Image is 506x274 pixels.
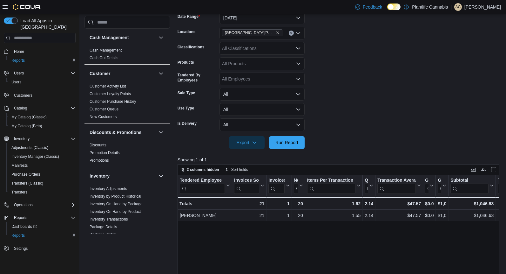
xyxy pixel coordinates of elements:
[1,244,78,253] button: Settings
[454,3,462,11] div: Adrianna Curnew
[9,153,76,160] span: Inventory Manager (Classic)
[11,123,42,129] span: My Catalog (Beta)
[275,139,298,146] span: Run Report
[268,178,284,194] div: Invoices Ref
[307,178,361,194] button: Items Per Transaction
[307,178,355,194] div: Items Per Transaction
[365,178,373,194] button: Qty Per Transaction
[90,143,106,148] span: Discounts
[11,69,76,77] span: Users
[178,166,222,173] button: 2 columns hidden
[438,200,446,207] div: $1,094.53
[178,60,194,65] label: Products
[234,178,259,184] div: Invoices Sold
[11,172,40,177] span: Purchase Orders
[438,178,441,184] div: Gross Sales
[219,88,305,101] button: All
[9,162,30,169] a: Manifests
[9,223,76,230] span: Dashboards
[438,178,446,194] button: Gross Sales
[11,135,32,143] button: Inventory
[14,215,27,220] span: Reports
[90,70,156,77] button: Customer
[234,178,259,194] div: Invoices Sold
[296,46,301,51] button: Open list of options
[180,212,230,219] div: [PERSON_NAME]
[178,29,196,34] label: Locations
[90,129,141,136] h3: Discounts & Promotions
[90,232,117,237] a: Package History
[90,186,127,191] a: Inventory Adjustments
[84,46,170,64] div: Cash Management
[438,178,441,194] div: Gross Sales
[9,232,27,239] a: Reports
[268,212,289,219] div: 1
[90,158,109,163] span: Promotions
[90,114,117,119] span: New Customers
[90,201,143,207] span: Inventory On Hand by Package
[6,78,78,87] button: Users
[11,154,59,159] span: Inventory Manager (Classic)
[377,178,421,194] button: Transaction Average
[6,188,78,197] button: Transfers
[6,222,78,231] a: Dashboards
[90,150,120,155] span: Promotion Details
[455,3,461,11] span: AC
[377,200,421,207] div: $47.57
[307,178,355,184] div: Items Per Transaction
[377,212,421,219] div: $47.57
[307,212,361,219] div: 1.55
[9,57,76,64] span: Reports
[11,115,47,120] span: My Catalog (Classic)
[84,141,170,167] div: Discounts & Promotions
[9,232,76,239] span: Reports
[90,107,118,111] a: Customer Queue
[268,178,289,194] button: Invoices Ref
[9,188,30,196] a: Transfers
[9,113,49,121] a: My Catalog (Classic)
[157,34,165,41] button: Cash Management
[9,153,62,160] a: Inventory Manager (Classic)
[90,217,128,222] span: Inventory Transactions
[450,178,494,194] button: Subtotal
[11,244,76,252] span: Settings
[90,92,131,96] a: Customer Loyalty Points
[1,47,78,56] button: Home
[9,78,24,86] a: Users
[222,29,282,36] span: Fort McMurray - Eagle Ridge
[480,166,487,173] button: Display options
[179,200,230,207] div: Totals
[14,49,24,54] span: Home
[293,200,303,207] div: 20
[219,103,305,116] button: All
[425,212,434,219] div: $0.00
[6,56,78,65] button: Reports
[307,200,361,207] div: 1.62
[234,212,264,219] div: 21
[9,171,43,178] a: Purchase Orders
[180,178,230,194] button: Tendered Employee
[9,179,46,187] a: Transfers (Classic)
[14,93,32,98] span: Customers
[6,122,78,130] button: My Catalog (Beta)
[450,3,452,11] p: |
[1,134,78,143] button: Inventory
[268,178,284,184] div: Invoices Ref
[9,122,76,130] span: My Catalog (Beta)
[365,178,368,184] div: Qty Per Transaction
[6,179,78,188] button: Transfers (Classic)
[365,178,368,194] div: Qty Per Transaction
[4,44,76,270] nav: Complex example
[90,143,106,147] a: Discounts
[90,209,141,214] a: Inventory On Hand by Product
[11,163,28,168] span: Manifests
[13,4,41,10] img: Cova
[9,113,76,121] span: My Catalog (Classic)
[11,91,76,99] span: Customers
[90,194,141,199] a: Inventory by Product Historical
[11,214,76,221] span: Reports
[412,3,448,11] p: Plantlife Cannabis
[9,188,76,196] span: Transfers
